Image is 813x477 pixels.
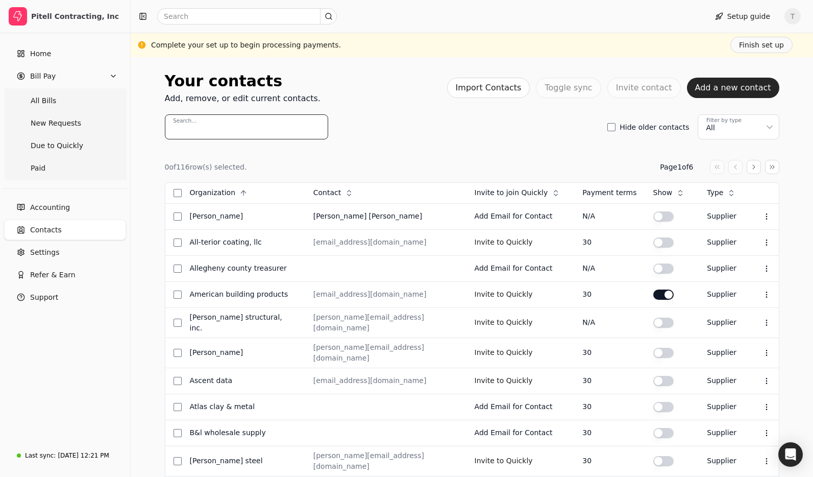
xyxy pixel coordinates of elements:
[190,237,297,248] div: All-Terior Coating, LLC
[475,263,566,274] div: Add Email for Contact
[4,66,126,86] button: Bill Pay
[173,117,196,125] label: Search...
[707,375,742,386] div: Supplier
[4,220,126,240] a: Contacts
[190,185,254,201] button: Organization
[707,8,778,25] button: Setup guide
[582,317,636,328] div: N/A
[25,451,56,460] div: Last sync:
[707,289,742,300] div: Supplier
[707,187,723,198] span: Type
[582,187,636,198] div: Payment terms
[313,312,458,333] div: [PERSON_NAME][EMAIL_ADDRESS][DOMAIN_NAME]
[313,450,458,472] div: [PERSON_NAME][EMAIL_ADDRESS][DOMAIN_NAME]
[707,347,742,358] div: Supplier
[313,289,458,300] div: [EMAIL_ADDRESS][DOMAIN_NAME]
[653,185,691,201] button: Show
[165,69,321,92] div: Your contacts
[190,456,297,466] div: [PERSON_NAME] Steel
[165,92,321,105] div: Add, remove, or edit current contacts.
[707,237,742,248] div: Supplier
[784,8,801,25] button: T
[31,140,83,151] span: Due to Quickly
[313,237,458,248] div: [EMAIL_ADDRESS][DOMAIN_NAME]
[190,263,297,274] div: Allegheny County Treasurer
[190,187,236,198] span: Organization
[165,162,247,173] div: 0 of 116 row(s) selected.
[313,375,458,386] div: [EMAIL_ADDRESS][DOMAIN_NAME]
[707,317,742,328] div: Supplier
[313,185,359,201] button: Contact
[190,347,297,358] div: [PERSON_NAME]
[174,349,182,357] button: Select row
[620,124,689,131] label: Hide older contacts
[706,116,742,125] div: Filter by type
[30,247,59,258] span: Settings
[582,289,636,300] div: 30
[190,375,297,386] div: Ascent Data
[475,234,533,251] button: Invite to Quickly
[174,212,182,221] button: Select row
[174,403,182,411] button: Select row
[707,185,742,201] button: Type
[707,211,742,222] div: Supplier
[30,71,56,82] span: Bill Pay
[174,189,182,197] button: Select all
[4,43,126,64] a: Home
[174,265,182,273] button: Select row
[6,135,124,156] a: Due to Quickly
[31,11,121,21] div: Pitell Contracting, Inc
[475,211,566,222] div: Add Email for Contact
[313,187,341,198] span: Contact
[368,211,422,222] div: [PERSON_NAME]
[31,96,56,106] span: All Bills
[30,202,70,213] span: Accounting
[778,442,803,467] div: Open Intercom Messenger
[4,242,126,263] a: Settings
[582,375,636,386] div: 30
[582,347,636,358] div: 30
[190,211,297,222] div: [PERSON_NAME]
[653,187,673,198] span: Show
[174,319,182,327] button: Select row
[174,457,182,465] button: Select row
[30,49,51,59] span: Home
[174,291,182,299] button: Select row
[582,211,636,222] div: N/A
[174,429,182,437] button: Select row
[190,312,297,333] div: [PERSON_NAME] Structural, Inc.
[4,446,126,465] a: Last sync:[DATE] 12:21 PM
[475,453,533,469] button: Invite to Quickly
[475,345,533,361] button: Invite to Quickly
[4,197,126,218] a: Accounting
[31,163,45,174] span: Paid
[582,237,636,248] div: 30
[313,342,458,364] div: [PERSON_NAME][EMAIL_ADDRESS][DOMAIN_NAME]
[475,185,566,201] button: Invite to join Quickly
[6,113,124,133] a: New Requests
[174,238,182,247] button: Select row
[151,40,341,51] div: Complete your set up to begin processing payments.
[31,118,81,129] span: New Requests
[582,263,636,274] div: N/A
[4,287,126,307] button: Support
[174,377,182,385] button: Select row
[730,37,793,53] button: Finish set up
[30,225,62,235] span: Contacts
[707,427,742,438] div: Supplier
[707,401,742,412] div: Supplier
[157,8,337,25] input: Search
[6,90,124,111] a: All Bills
[582,401,636,412] div: 30
[475,427,566,438] div: Add Email for Contact
[475,373,533,389] button: Invite to Quickly
[475,401,566,412] div: Add Email for Contact
[707,263,742,274] div: Supplier
[6,158,124,178] a: Paid
[30,270,76,280] span: Refer & Earn
[582,456,636,466] div: 30
[582,427,636,438] div: 30
[447,78,530,98] button: Import Contacts
[190,289,297,300] div: American Building Products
